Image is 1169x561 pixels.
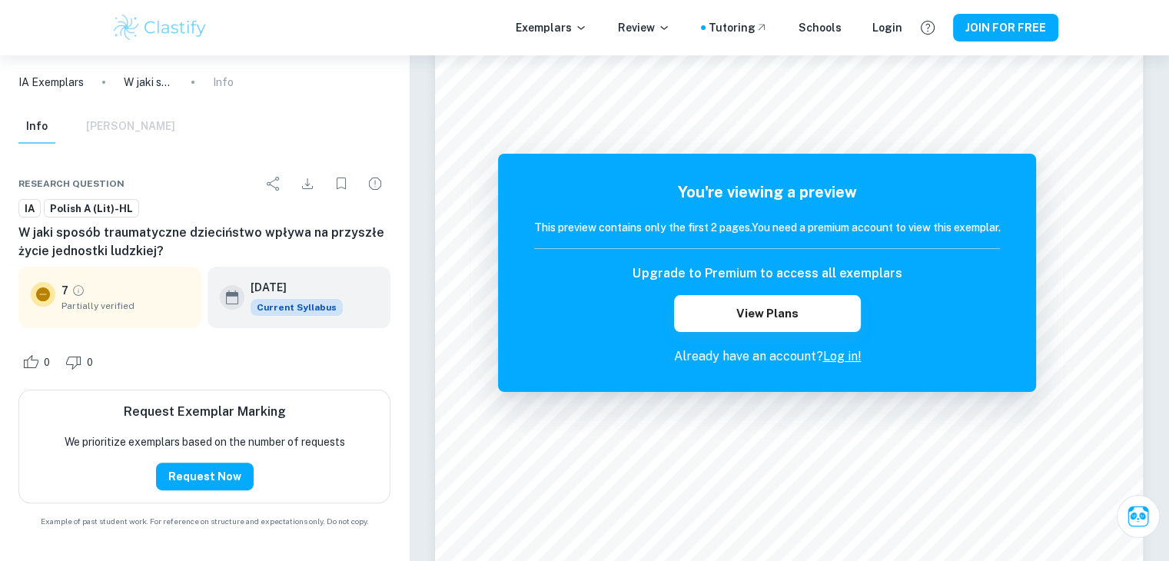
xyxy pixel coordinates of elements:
[18,199,41,218] a: IA
[258,168,289,199] div: Share
[19,201,40,217] span: IA
[326,168,357,199] div: Bookmark
[111,12,209,43] img: Clastify logo
[61,282,68,299] p: 7
[18,74,84,91] a: IA Exemplars
[124,403,286,421] h6: Request Exemplar Marking
[78,355,101,370] span: 0
[45,201,138,217] span: Polish A (Lit)-HL
[534,181,1000,204] h5: You're viewing a preview
[251,299,343,316] span: Current Syllabus
[799,19,842,36] a: Schools
[213,74,234,91] p: Info
[65,433,345,450] p: We prioritize exemplars based on the number of requests
[251,299,343,316] div: This exemplar is based on the current syllabus. Feel free to refer to it for inspiration/ideas wh...
[633,264,902,283] h6: Upgrade to Premium to access all exemplars
[251,279,330,296] h6: [DATE]
[915,15,941,41] button: Help and Feedback
[292,168,323,199] div: Download
[534,219,1000,236] h6: This preview contains only the first 2 pages. You need a premium account to view this exemplar.
[44,199,139,218] a: Polish A (Lit)-HL
[872,19,902,36] a: Login
[18,110,55,144] button: Info
[18,350,58,374] div: Like
[61,350,101,374] div: Dislike
[18,516,390,527] span: Example of past student work. For reference on structure and expectations only. Do not copy.
[156,463,254,490] button: Request Now
[360,168,390,199] div: Report issue
[516,19,587,36] p: Exemplars
[618,19,670,36] p: Review
[18,177,125,191] span: Research question
[674,295,860,332] button: View Plans
[71,284,85,297] a: Grade partially verified
[124,74,173,91] p: W jaki sposób traumatyczne dzieciństwo wpływa na przyszłe życie jednostki ludzkiej?
[61,299,189,313] span: Partially verified
[1117,495,1160,538] button: Ask Clai
[35,355,58,370] span: 0
[709,19,768,36] a: Tutoring
[822,349,861,363] a: Log in!
[18,224,390,261] h6: W jaki sposób traumatyczne dzieciństwo wpływa na przyszłe życie jednostki ludzkiej?
[534,347,1000,366] p: Already have an account?
[953,14,1058,41] button: JOIN FOR FREE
